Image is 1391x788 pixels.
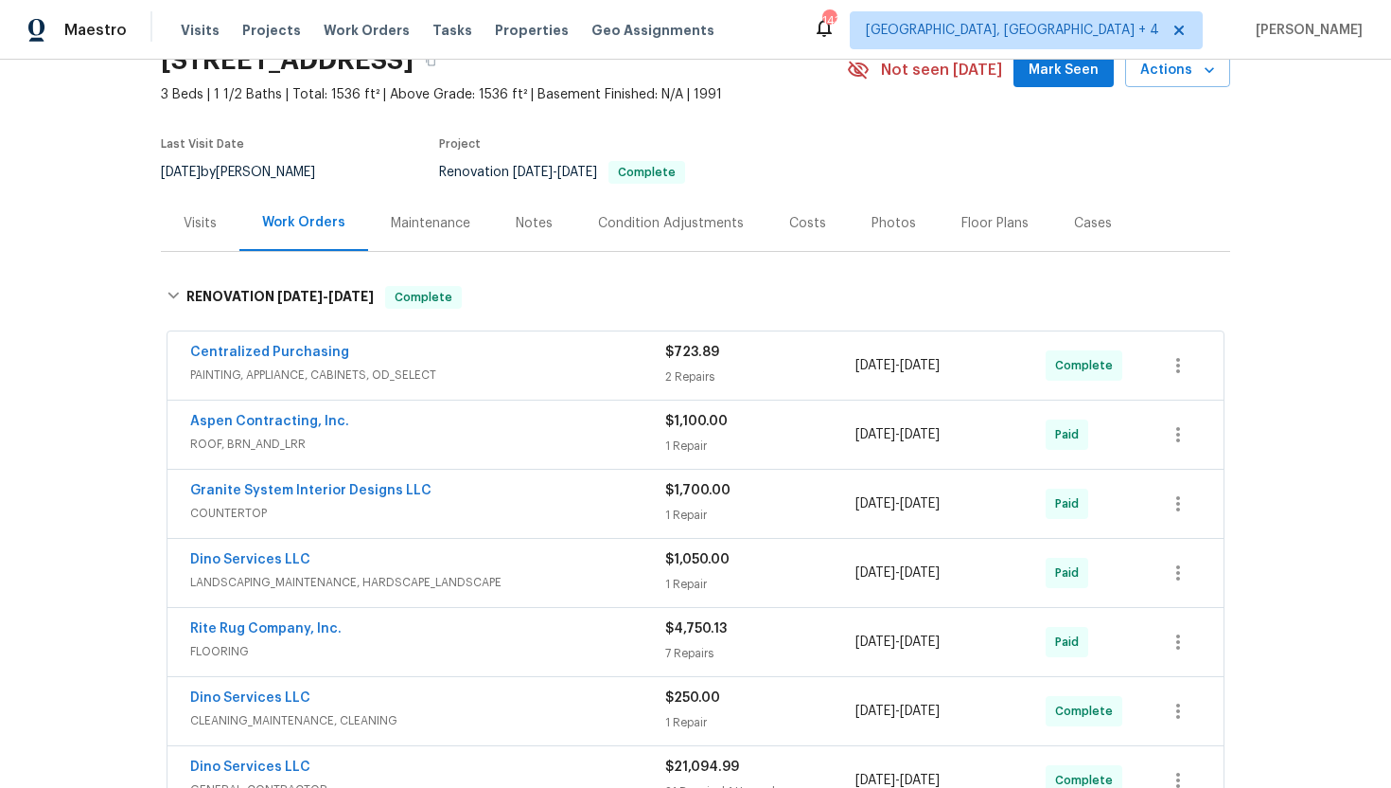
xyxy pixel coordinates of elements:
[900,497,940,510] span: [DATE]
[1055,564,1086,582] span: Paid
[855,564,940,582] span: -
[277,290,374,303] span: -
[665,622,727,636] span: $4,750.13
[665,346,719,359] span: $723.89
[855,428,895,441] span: [DATE]
[1125,53,1230,88] button: Actions
[900,428,940,441] span: [DATE]
[665,553,730,566] span: $1,050.00
[866,21,1159,40] span: [GEOGRAPHIC_DATA], [GEOGRAPHIC_DATA] + 4
[190,573,665,592] span: LANDSCAPING_MAINTENANCE, HARDSCAPE_LANDSCAPE
[1029,59,1099,82] span: Mark Seen
[190,711,665,730] span: CLEANING_MAINTENANCE, CLEANING
[855,636,895,649] span: [DATE]
[1248,21,1363,40] span: [PERSON_NAME]
[190,691,310,705] a: Dino Services LLC
[516,214,553,233] div: Notes
[665,713,855,732] div: 1 Repair
[414,44,448,78] button: Copy Address
[64,21,127,40] span: Maestro
[181,21,220,40] span: Visits
[190,553,310,566] a: Dino Services LLC
[900,566,940,580] span: [DATE]
[855,633,940,652] span: -
[1055,494,1086,513] span: Paid
[186,286,374,309] h6: RENOVATION
[881,61,1002,80] span: Not seen [DATE]
[161,161,338,184] div: by [PERSON_NAME]
[1055,702,1120,721] span: Complete
[855,497,895,510] span: [DATE]
[190,642,665,661] span: FLOORING
[513,166,597,179] span: -
[598,214,744,233] div: Condition Adjustments
[855,356,940,375] span: -
[665,484,731,497] span: $1,700.00
[190,415,349,428] a: Aspen Contracting, Inc.
[387,288,460,307] span: Complete
[161,51,414,70] h2: [STREET_ADDRESS]
[1055,356,1120,375] span: Complete
[161,166,201,179] span: [DATE]
[610,167,683,178] span: Complete
[161,85,847,104] span: 3 Beds | 1 1/2 Baths | Total: 1536 ft² | Above Grade: 1536 ft² | Basement Finished: N/A | 1991
[900,705,940,718] span: [DATE]
[855,359,895,372] span: [DATE]
[665,437,855,456] div: 1 Repair
[789,214,826,233] div: Costs
[190,346,349,359] a: Centralized Purchasing
[513,166,553,179] span: [DATE]
[432,24,472,37] span: Tasks
[190,366,665,385] span: PAINTING, APPLIANCE, CABINETS, OD_SELECT
[242,21,301,40] span: Projects
[1055,425,1086,444] span: Paid
[190,435,665,454] span: ROOF, BRN_AND_LRR
[961,214,1029,233] div: Floor Plans
[665,367,855,386] div: 2 Repairs
[495,21,569,40] span: Properties
[900,636,940,649] span: [DATE]
[262,213,345,232] div: Work Orders
[855,705,895,718] span: [DATE]
[822,11,836,30] div: 143
[1013,53,1114,88] button: Mark Seen
[1055,633,1086,652] span: Paid
[665,506,855,525] div: 1 Repair
[324,21,410,40] span: Work Orders
[665,575,855,594] div: 1 Repair
[161,267,1230,328] div: RENOVATION [DATE]-[DATE]Complete
[872,214,916,233] div: Photos
[900,774,940,787] span: [DATE]
[328,290,374,303] span: [DATE]
[665,691,720,705] span: $250.00
[190,504,665,523] span: COUNTERTOP
[161,138,244,150] span: Last Visit Date
[439,138,481,150] span: Project
[855,566,895,580] span: [DATE]
[190,484,431,497] a: Granite System Interior Designs LLC
[855,425,940,444] span: -
[591,21,714,40] span: Geo Assignments
[855,494,940,513] span: -
[1140,59,1215,82] span: Actions
[665,415,728,428] span: $1,100.00
[184,214,217,233] div: Visits
[190,622,342,636] a: Rite Rug Company, Inc.
[391,214,470,233] div: Maintenance
[190,761,310,774] a: Dino Services LLC
[665,644,855,663] div: 7 Repairs
[1074,214,1112,233] div: Cases
[665,761,739,774] span: $21,094.99
[855,702,940,721] span: -
[277,290,323,303] span: [DATE]
[900,359,940,372] span: [DATE]
[439,166,685,179] span: Renovation
[557,166,597,179] span: [DATE]
[855,774,895,787] span: [DATE]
